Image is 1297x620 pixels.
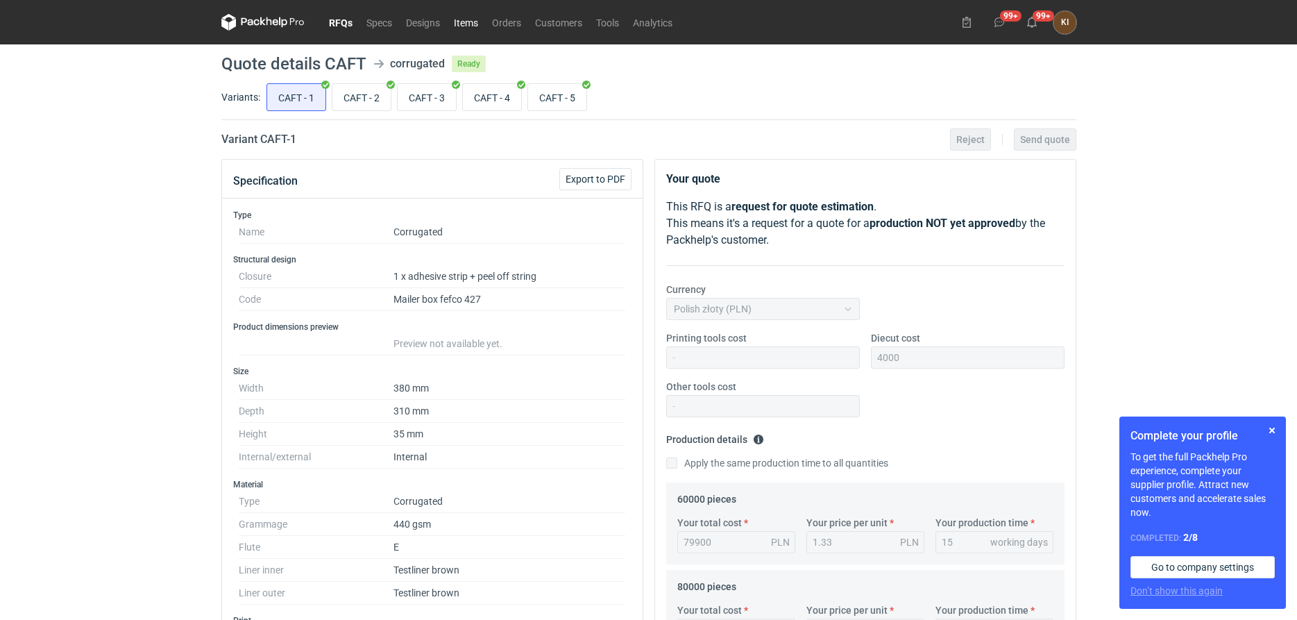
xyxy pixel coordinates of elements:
[393,446,626,469] dd: Internal
[221,90,260,104] label: Variants:
[233,210,631,221] h3: Type
[950,128,991,151] button: Reject
[399,14,447,31] a: Designs
[393,400,626,423] dd: 310 mm
[397,83,457,111] label: CAFT - 3
[239,288,393,311] dt: Code
[1021,11,1043,33] button: 99+
[666,331,747,345] label: Printing tools cost
[393,559,626,582] dd: Testliner brown
[359,14,399,31] a: Specs
[239,400,393,423] dt: Depth
[527,83,587,111] label: CAFT - 5
[666,380,736,394] label: Other tools cost
[233,254,631,265] h3: Structural design
[935,603,1028,617] label: Your production time
[677,516,742,530] label: Your total cost
[1183,532,1198,543] strong: 2 / 8
[677,603,742,617] label: Your total cost
[239,377,393,400] dt: Width
[871,331,920,345] label: Diecut cost
[221,131,296,148] h2: Variant CAFT - 1
[956,135,985,144] span: Reject
[393,582,626,605] dd: Testliner brown
[1130,530,1275,545] div: Completed:
[731,200,874,213] strong: request for quote estimation
[239,221,393,244] dt: Name
[233,479,631,490] h3: Material
[239,536,393,559] dt: Flute
[452,56,486,72] span: Ready
[233,165,298,198] button: Specification
[1053,11,1076,34] div: Karolina Idkowiak
[233,366,631,377] h3: Size
[239,513,393,536] dt: Grammage
[393,338,502,349] span: Preview not available yet.
[390,56,445,72] div: corrugated
[1130,584,1223,598] button: Don’t show this again
[393,377,626,400] dd: 380 mm
[221,14,305,31] svg: Packhelp Pro
[666,172,720,185] strong: Your quote
[666,283,706,296] label: Currency
[666,428,764,445] legend: Production details
[528,14,589,31] a: Customers
[566,174,625,184] span: Export to PDF
[666,456,888,470] label: Apply the same production time to all quantities
[666,199,1065,249] p: This RFQ is a . This means it's a request for a quote for a by the Packhelp's customer.
[677,488,736,505] legend: 60000 pieces
[1130,556,1275,578] a: Go to company settings
[332,83,391,111] label: CAFT - 2
[1014,128,1076,151] button: Send quote
[239,265,393,288] dt: Closure
[1130,450,1275,519] p: To get the full Packhelp Pro experience, complete your supplier profile. Attract new customers an...
[806,516,888,530] label: Your price per unit
[1020,135,1070,144] span: Send quote
[393,536,626,559] dd: E
[447,14,485,31] a: Items
[935,516,1028,530] label: Your production time
[239,559,393,582] dt: Liner inner
[1053,11,1076,34] button: KI
[870,217,1015,230] strong: production NOT yet approved
[393,265,626,288] dd: 1 x adhesive strip + peel off string
[266,83,326,111] label: CAFT - 1
[393,423,626,446] dd: 35 mm
[485,14,528,31] a: Orders
[1264,422,1280,439] button: Skip for now
[589,14,626,31] a: Tools
[393,221,626,244] dd: Corrugated
[990,535,1048,549] div: working days
[233,321,631,333] h3: Product dimensions preview
[988,11,1010,33] button: 99+
[462,83,522,111] label: CAFT - 4
[559,168,631,190] button: Export to PDF
[806,603,888,617] label: Your price per unit
[393,490,626,513] dd: Corrugated
[221,56,366,72] h1: Quote details CAFT
[239,423,393,446] dt: Height
[1130,428,1275,444] h1: Complete your profile
[239,582,393,605] dt: Liner outer
[239,446,393,469] dt: Internal/external
[900,535,919,549] div: PLN
[393,513,626,536] dd: 440 gsm
[771,535,790,549] div: PLN
[239,490,393,513] dt: Type
[677,576,736,592] legend: 80000 pieces
[626,14,679,31] a: Analytics
[393,288,626,311] dd: Mailer box fefco 427
[322,14,359,31] a: RFQs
